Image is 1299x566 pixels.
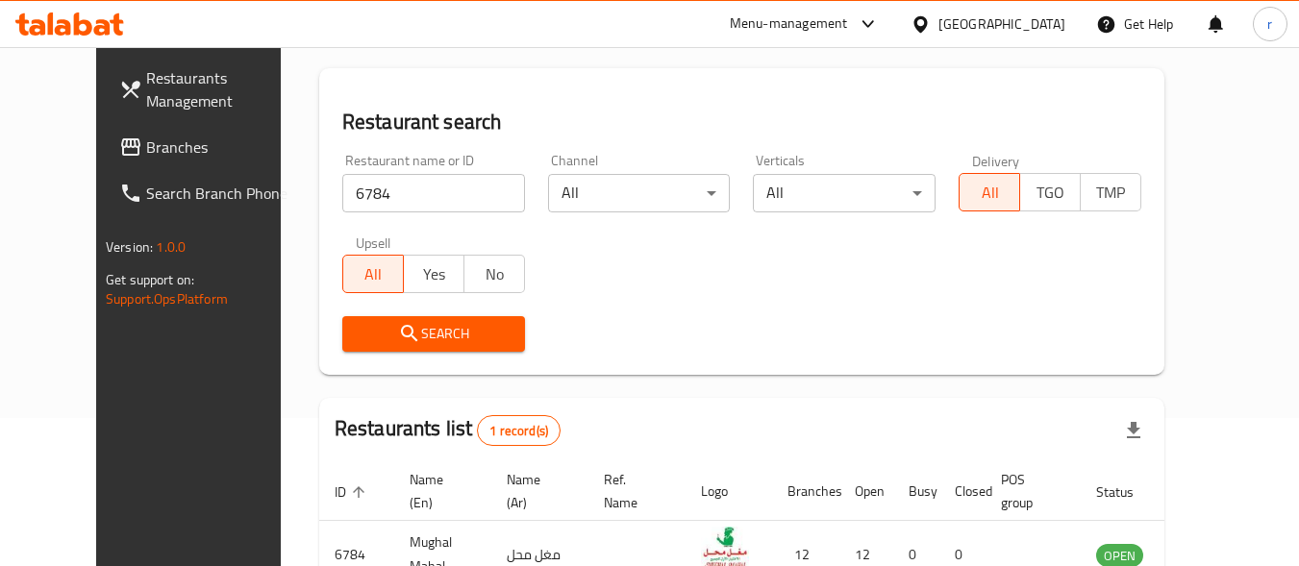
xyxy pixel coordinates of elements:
span: TMP [1088,179,1134,207]
span: Version: [106,234,153,259]
span: 1.0.0 [156,234,186,259]
span: Search [358,322,510,346]
span: Name (Ar) [507,468,565,514]
button: Yes [403,255,464,293]
span: Yes [412,260,457,288]
button: TMP [1080,173,1141,211]
div: All [753,174,936,212]
span: Restaurants Management [146,66,298,112]
span: Branches [146,135,298,159]
div: Menu-management [730,12,848,36]
span: r [1267,13,1272,35]
span: Search Branch Phone [146,182,298,205]
h2: Restaurant search [342,108,1141,136]
label: Delivery [972,154,1020,167]
div: All [548,174,731,212]
th: Logo [686,462,772,521]
span: Ref. Name [604,468,662,514]
button: All [959,173,1020,211]
span: Get support on: [106,267,194,292]
h2: Restaurants list [335,414,561,446]
input: Search for restaurant name or ID.. [342,174,525,212]
label: Upsell [356,235,391,249]
div: Export file [1111,407,1157,454]
span: ID [335,480,371,504]
th: Closed [939,462,986,521]
a: Support.OpsPlatform [106,286,228,311]
th: Open [839,462,893,521]
span: Status [1096,480,1159,504]
span: TGO [1028,179,1073,207]
button: TGO [1019,173,1081,211]
th: Busy [893,462,939,521]
span: POS group [1001,468,1058,514]
button: No [463,255,525,293]
a: Restaurants Management [104,55,313,124]
span: No [472,260,517,288]
div: Total records count [477,415,561,446]
th: Branches [772,462,839,521]
a: Search Branch Phone [104,170,313,216]
span: All [967,179,1012,207]
span: All [351,260,396,288]
button: All [342,255,404,293]
button: Search [342,316,525,352]
span: 1 record(s) [478,422,560,440]
a: Branches [104,124,313,170]
span: Name (En) [410,468,468,514]
div: [GEOGRAPHIC_DATA] [938,13,1065,35]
